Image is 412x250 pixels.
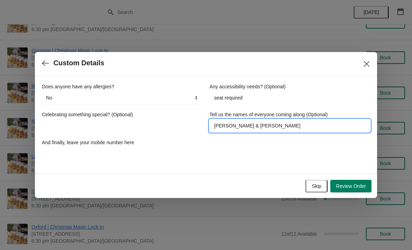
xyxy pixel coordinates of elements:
[360,58,373,70] button: Close
[42,111,133,118] label: Celebrating something special? (Optional)
[312,183,321,189] span: Skip
[42,83,114,90] label: Does anyone have any allergies?
[336,183,366,189] span: Review Order
[209,83,286,90] label: Any accessibility needs? (Optional)
[306,180,328,192] button: Skip
[330,180,371,192] button: Review Order
[209,111,328,118] label: Tell us the names of everyone coming along (Optional)
[53,59,104,67] h2: Custom Details
[42,139,134,146] label: And finally, leave your mobile number here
